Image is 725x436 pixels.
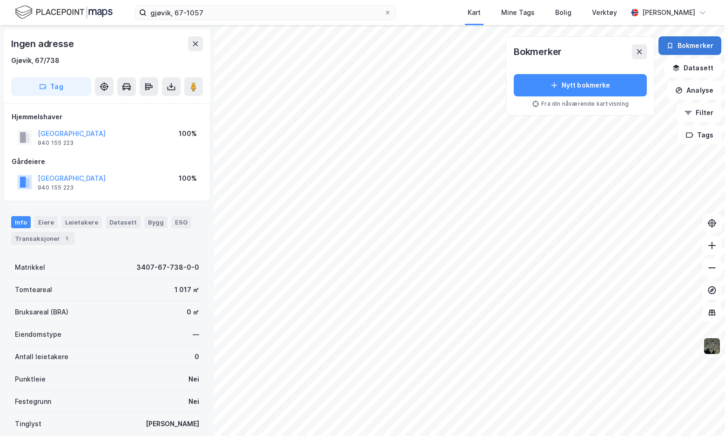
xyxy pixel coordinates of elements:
[62,234,71,243] div: 1
[15,307,68,318] div: Bruksareal (BRA)
[501,7,535,18] div: Mine Tags
[12,156,202,167] div: Gårdeiere
[555,7,571,18] div: Bolig
[678,391,725,436] iframe: Chat Widget
[195,351,199,362] div: 0
[136,262,199,273] div: 3407-67-738-0-0
[15,284,52,295] div: Tomteareal
[12,111,202,123] div: Hjemmelshaver
[11,77,91,96] button: Tag
[665,59,721,77] button: Datasett
[678,126,721,144] button: Tags
[667,81,721,100] button: Analyse
[144,216,168,228] div: Bygg
[15,329,61,340] div: Eiendomstype
[514,74,647,96] button: Nytt bokmerke
[15,396,51,407] div: Festegrunn
[171,216,191,228] div: ESG
[658,36,721,55] button: Bokmerker
[34,216,58,228] div: Eiere
[106,216,141,228] div: Datasett
[179,173,197,184] div: 100%
[187,307,199,318] div: 0 ㎡
[11,36,75,51] div: Ingen adresse
[188,396,199,407] div: Nei
[15,262,45,273] div: Matrikkel
[147,6,384,20] input: Søk på adresse, matrikkel, gårdeiere, leietakere eller personer
[175,284,199,295] div: 1 017 ㎡
[61,216,102,228] div: Leietakere
[188,374,199,385] div: Nei
[11,55,60,66] div: Gjøvik, 67/738
[514,44,562,59] div: Bokmerker
[193,329,199,340] div: —
[703,337,721,355] img: 9k=
[38,184,74,191] div: 940 155 223
[15,4,113,20] img: logo.f888ab2527a4732fd821a326f86c7f29.svg
[592,7,617,18] div: Verktøy
[514,100,647,108] div: Fra din nåværende kartvisning
[642,7,695,18] div: [PERSON_NAME]
[15,351,68,362] div: Antall leietakere
[11,216,31,228] div: Info
[677,103,721,122] button: Filter
[15,374,46,385] div: Punktleie
[15,418,41,429] div: Tinglyst
[146,418,199,429] div: [PERSON_NAME]
[179,128,197,139] div: 100%
[11,232,75,245] div: Transaksjoner
[468,7,481,18] div: Kart
[38,139,74,147] div: 940 155 223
